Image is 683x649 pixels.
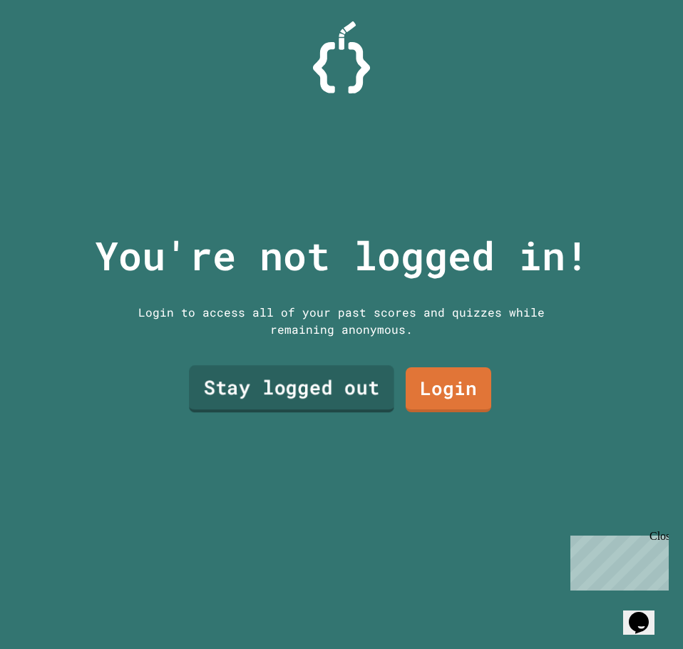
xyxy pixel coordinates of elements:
div: Login to access all of your past scores and quizzes while remaining anonymous. [128,304,555,338]
a: Login [406,367,491,412]
a: Stay logged out [189,365,394,412]
iframe: chat widget [623,592,669,635]
p: You're not logged in! [95,226,589,285]
iframe: chat widget [565,530,669,591]
div: Chat with us now!Close [6,6,98,91]
img: Logo.svg [313,21,370,93]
